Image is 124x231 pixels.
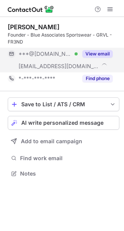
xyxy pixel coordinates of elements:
[8,97,119,111] button: save-profile-one-click
[8,32,119,45] div: Founder - Blue Associates Sportswear - GRVL - FR3ND
[8,23,59,31] div: [PERSON_NAME]
[20,170,116,177] span: Notes
[19,50,72,57] span: ***@[DOMAIN_NAME]
[21,120,104,126] span: AI write personalized message
[19,63,99,70] span: [EMAIL_ADDRESS][DOMAIN_NAME]
[8,134,119,148] button: Add to email campaign
[21,138,82,144] span: Add to email campaign
[8,116,119,130] button: AI write personalized message
[20,155,116,162] span: Find work email
[8,168,119,179] button: Notes
[8,5,54,14] img: ContactOut v5.3.10
[82,50,113,58] button: Reveal Button
[82,75,113,82] button: Reveal Button
[21,101,106,107] div: Save to List / ATS / CRM
[8,153,119,164] button: Find work email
